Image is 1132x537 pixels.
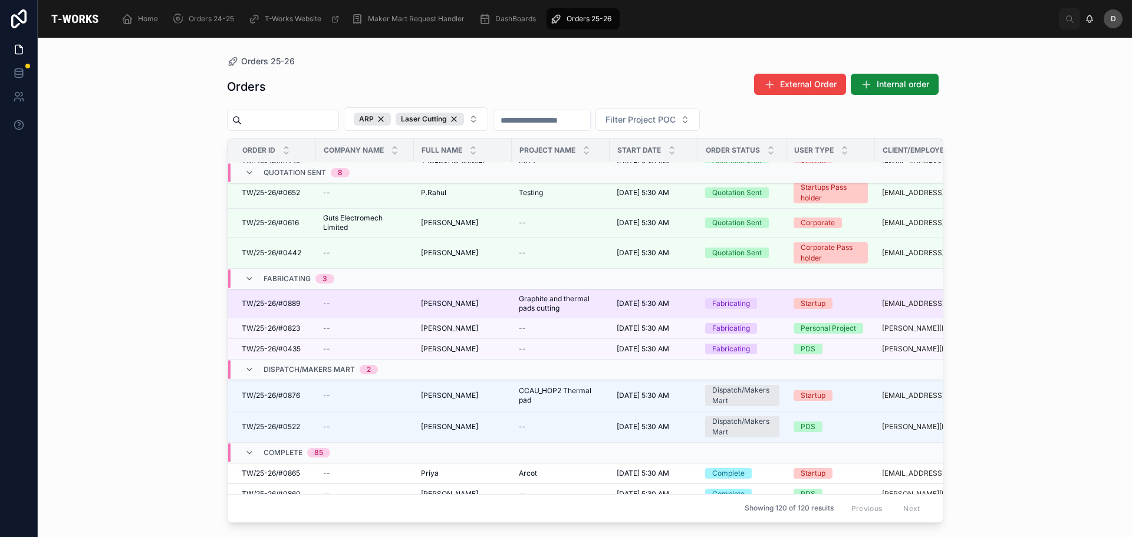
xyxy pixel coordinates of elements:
a: [PERSON_NAME][EMAIL_ADDRESS][DOMAIN_NAME] [882,422,987,431]
a: [DATE] 5:30 AM [617,422,691,431]
a: -- [519,248,603,258]
a: Priya [421,469,505,478]
div: Quotation Sent [712,218,762,228]
span: [DATE] 5:30 AM [617,469,669,478]
span: [DATE] 5:30 AM [617,248,669,258]
span: Quotation Sent [264,168,326,177]
a: -- [519,324,603,333]
span: Testing [519,188,543,197]
a: [PERSON_NAME][EMAIL_ADDRESS][DOMAIN_NAME] [882,489,987,499]
a: Personal Project [794,323,868,334]
a: Corporate [794,218,868,228]
div: 3 [323,274,327,284]
a: [PERSON_NAME] [421,218,505,228]
a: DashBoards [475,8,544,29]
a: [DATE] 5:30 AM [617,248,691,258]
a: -- [519,344,603,354]
span: Order Status [706,146,760,155]
span: [DATE] 5:30 AM [617,324,669,333]
a: -- [323,489,407,499]
span: -- [323,469,330,478]
div: ARP [354,113,391,126]
a: -- [323,324,407,333]
span: Priya [421,469,439,478]
a: Complete [705,489,779,499]
a: Startup [794,468,868,479]
a: [DATE] 5:30 AM [617,469,691,478]
span: [PERSON_NAME] [421,489,478,499]
a: Home [118,8,166,29]
span: [PERSON_NAME] [421,324,478,333]
a: -- [519,422,603,431]
a: [EMAIL_ADDRESS][DOMAIN_NAME] [882,469,987,478]
a: [EMAIL_ADDRESS][DOMAIN_NAME] [882,188,987,197]
a: PDS [794,421,868,432]
a: Startups Pass holder [794,182,868,203]
span: -- [519,248,526,258]
span: Showing 120 of 120 results [745,504,834,513]
a: TW/25-26/#0442 [242,248,309,258]
a: [DATE] 5:30 AM [617,344,691,354]
a: [EMAIL_ADDRESS][DOMAIN_NAME] [882,248,987,258]
button: Select Button [344,107,488,131]
span: TW/25-26/#0522 [242,422,300,431]
div: Quotation Sent [712,187,762,198]
span: -- [323,299,330,308]
div: Complete [712,468,745,479]
span: T-Works Website [265,14,321,24]
span: TW/25-26/#0865 [242,469,300,478]
a: P.Rahul [421,188,505,197]
a: TW/25-26/#0865 [242,469,309,478]
span: -- [323,188,330,197]
a: Fabricating [705,344,779,354]
button: Internal order [851,74,939,95]
div: Startups Pass holder [801,182,861,203]
a: [EMAIL_ADDRESS][DOMAIN_NAME] [882,391,987,400]
span: TW/25-26/#0652 [242,188,300,197]
span: -- [323,391,330,400]
span: [PERSON_NAME] [421,218,478,228]
div: Dispatch/Makers Mart [712,385,772,406]
div: PDS [801,489,815,499]
span: TW/25-26/#0823 [242,324,300,333]
span: Graphite and thermal pads cutting [519,294,603,313]
a: [PERSON_NAME] [421,344,505,354]
a: [EMAIL_ADDRESS][DOMAIN_NAME] [882,218,987,228]
span: TW/25-26/#0876 [242,391,300,400]
a: Orders 25-26 [547,8,620,29]
div: Dispatch/Makers Mart [712,416,772,437]
a: -- [323,391,407,400]
a: -- [323,248,407,258]
div: Fabricating [712,323,750,334]
div: PDS [801,344,815,354]
a: TW/25-26/#0823 [242,324,309,333]
div: 8 [338,168,343,177]
span: Guts Electromech Limited [323,213,407,232]
a: Corporate Pass holder [794,242,868,263]
span: DashBoards [495,14,536,24]
span: Full Name [422,146,462,155]
a: Dispatch/Makers Mart [705,416,779,437]
a: Fabricating [705,323,779,334]
span: Arcot [519,469,537,478]
a: [PERSON_NAME][EMAIL_ADDRESS][DOMAIN_NAME] [882,344,987,354]
a: [DATE] 5:30 AM [617,324,691,333]
a: TW/25-26/#0889 [242,299,309,308]
div: Corporate [801,218,835,228]
span: [PERSON_NAME] [421,391,478,400]
span: TW/25-26/#0435 [242,344,301,354]
div: PDS [801,421,815,432]
a: Quotation Sent [705,248,779,258]
a: [EMAIL_ADDRESS][DOMAIN_NAME] [882,299,987,308]
span: Home [138,14,158,24]
span: User Type [794,146,834,155]
span: Start Date [617,146,661,155]
a: TW/25-26/#0616 [242,218,309,228]
span: P.Rahul [421,188,446,197]
div: scrollable content [112,6,1059,32]
a: TW/25-26/#0860 [242,489,309,499]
